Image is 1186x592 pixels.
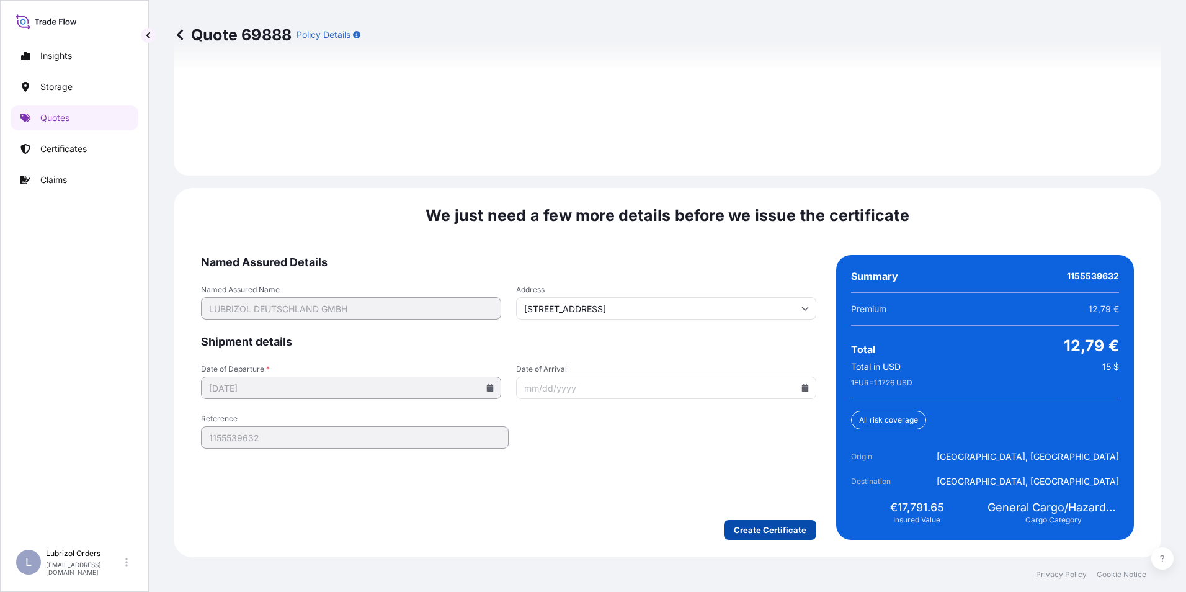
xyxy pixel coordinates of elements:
p: Quotes [40,112,69,124]
span: 1 EUR = 1.1726 USD [851,378,912,388]
span: We just need a few more details before we issue the certificate [426,205,909,225]
button: Create Certificate [724,520,816,540]
p: [EMAIL_ADDRESS][DOMAIN_NAME] [46,561,123,576]
span: [GEOGRAPHIC_DATA], [GEOGRAPHIC_DATA] [937,475,1119,488]
a: Storage [11,74,138,99]
span: Destination [851,475,921,488]
div: All risk coverage [851,411,926,429]
input: mm/dd/yyyy [516,377,816,399]
span: Cargo Category [1025,515,1082,525]
a: Insights [11,43,138,68]
span: Address [516,285,816,295]
p: Insights [40,50,72,62]
span: 12,79 € [1064,336,1119,356]
span: General Cargo/Hazardous Material [988,500,1119,515]
span: Origin [851,451,921,463]
span: Total [851,343,875,356]
span: Named Assured Details [201,255,816,270]
a: Certificates [11,137,138,161]
span: Insured Value [893,515,940,525]
input: Cargo owner address [516,297,816,320]
p: Policy Details [296,29,350,41]
span: [GEOGRAPHIC_DATA], [GEOGRAPHIC_DATA] [937,451,1119,463]
p: Quote 69888 [174,25,292,45]
a: Cookie Notice [1097,570,1146,580]
span: 15 $ [1102,361,1119,373]
span: Date of Departure [201,364,501,374]
a: Claims [11,168,138,192]
input: Your internal reference [201,426,509,449]
span: 12,79 € [1089,303,1119,315]
p: Create Certificate [734,524,806,536]
p: Storage [40,81,73,93]
span: Reference [201,414,509,424]
p: Certificates [40,143,87,155]
span: Total in USD [851,361,901,373]
span: 1155539632 [1067,270,1119,282]
p: Lubrizol Orders [46,549,123,558]
span: Summary [851,270,898,282]
span: Date of Arrival [516,364,816,374]
span: Named Assured Name [201,285,501,295]
a: Privacy Policy [1036,570,1087,580]
span: Shipment details [201,334,816,349]
span: Premium [851,303,886,315]
a: Quotes [11,105,138,130]
p: Claims [40,174,67,186]
input: mm/dd/yyyy [201,377,501,399]
span: L [25,556,32,568]
span: €17,791.65 [890,500,944,515]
